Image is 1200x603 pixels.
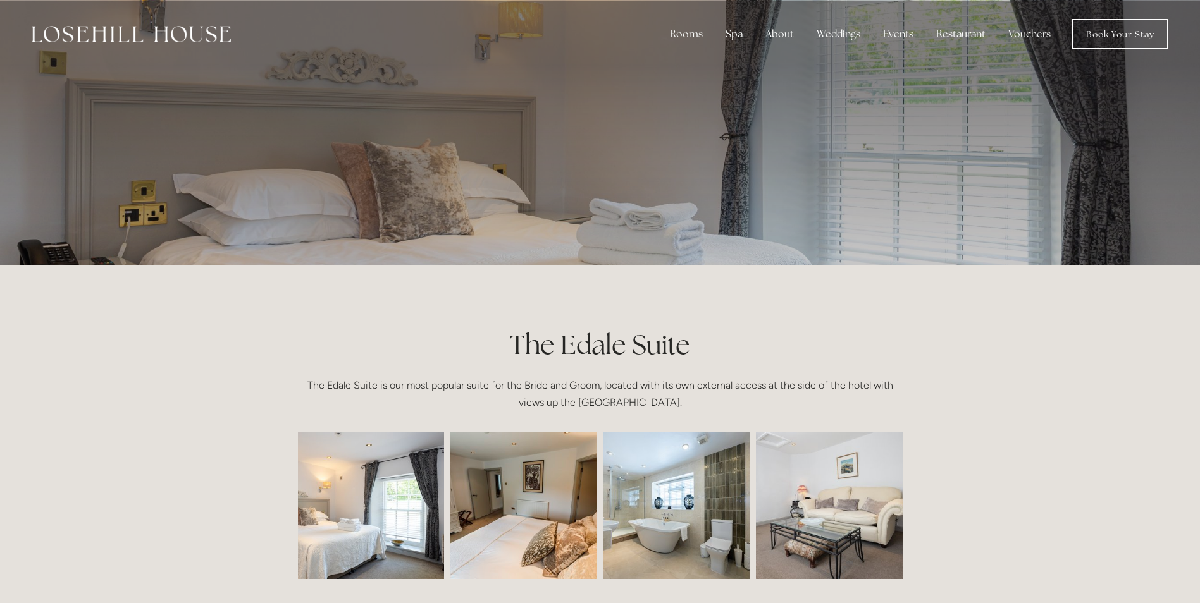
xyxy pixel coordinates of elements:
[566,432,786,579] img: losehill-35.jpg
[660,21,713,47] div: Rooms
[715,21,753,47] div: Spa
[32,26,231,42] img: Losehill House
[755,21,804,47] div: About
[298,326,903,363] h1: The Edale Suite
[1072,19,1168,49] a: Book Your Stay
[926,21,996,47] div: Restaurant
[232,432,452,579] img: losehill-22.jpg
[807,21,870,47] div: Weddings
[873,21,924,47] div: Events
[414,432,634,579] img: 20210514-14470342-LHH-hotel-photos-HDR.jpg
[298,377,903,411] p: The Edale Suite is our most popular suite for the Bride and Groom, located with its own external ...
[998,21,1061,47] a: Vouchers
[719,432,939,579] img: edale lounge_crop.jpg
